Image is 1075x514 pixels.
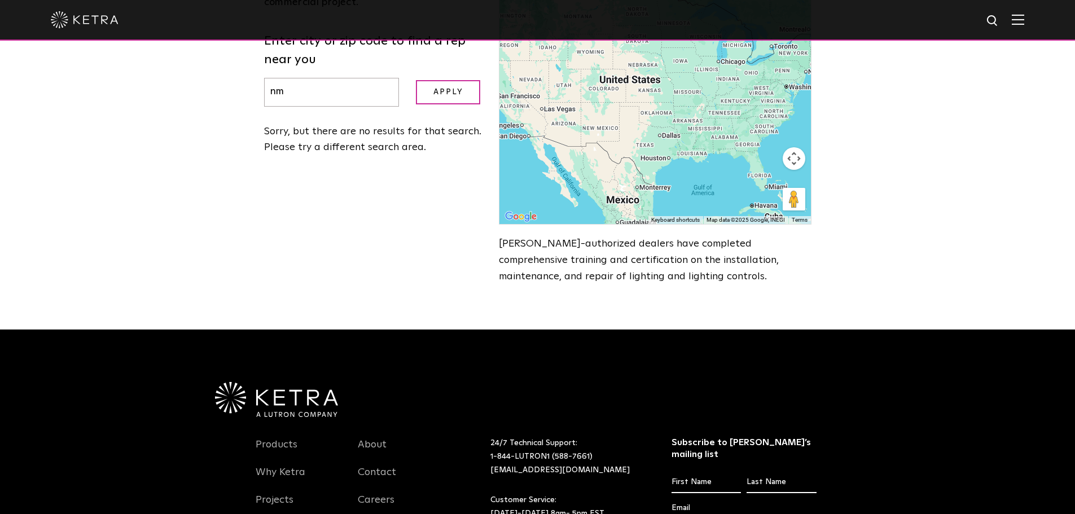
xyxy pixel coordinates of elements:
[783,147,805,170] button: Map camera controls
[51,11,119,28] img: ketra-logo-2019-white
[416,80,480,104] input: Apply
[747,472,816,493] input: Last Name
[672,472,741,493] input: First Name
[264,124,482,156] div: Sorry, but there are no results for that search. Please try a different search area.
[707,217,785,223] span: Map data ©2025 Google, INEGI
[256,438,297,464] a: Products
[358,438,387,464] a: About
[215,382,338,417] img: Ketra-aLutronCo_White_RGB
[672,437,817,460] h3: Subscribe to [PERSON_NAME]’s mailing list
[502,209,539,224] a: Open this area in Google Maps (opens a new window)
[986,14,1000,28] img: search icon
[358,466,396,492] a: Contact
[490,437,643,477] p: 24/7 Technical Support:
[256,466,305,492] a: Why Ketra
[264,32,482,69] label: Enter city or zip code to find a rep near you
[499,236,811,284] p: [PERSON_NAME]-authorized dealers have completed comprehensive training and certification on the i...
[264,78,400,107] input: Enter city or zip code
[490,453,593,460] a: 1-844-LUTRON1 (588-7661)
[651,216,700,224] button: Keyboard shortcuts
[502,209,539,224] img: Google
[1012,14,1024,25] img: Hamburger%20Nav.svg
[783,188,805,210] button: Drag Pegman onto the map to open Street View
[792,217,808,223] a: Terms (opens in new tab)
[490,466,630,474] a: [EMAIL_ADDRESS][DOMAIN_NAME]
